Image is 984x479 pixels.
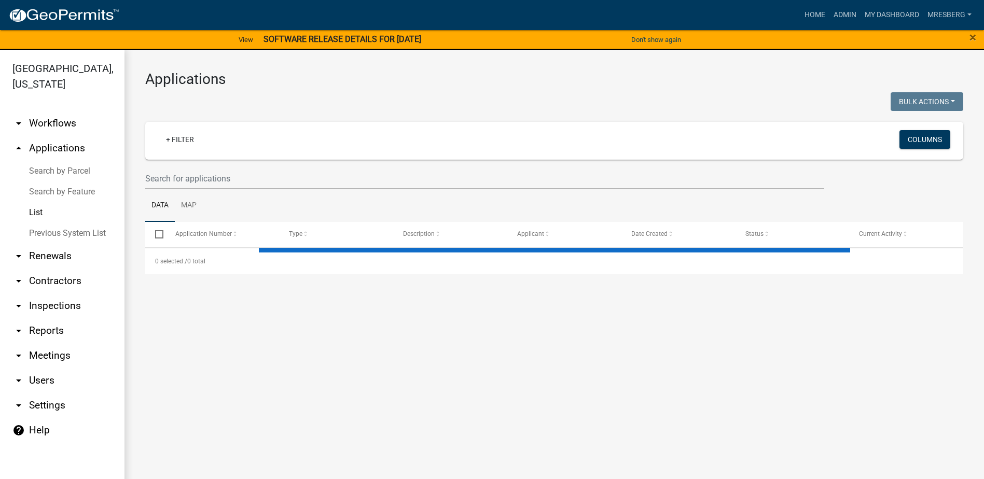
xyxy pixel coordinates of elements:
[175,230,232,237] span: Application Number
[12,349,25,362] i: arrow_drop_down
[403,230,435,237] span: Description
[289,230,302,237] span: Type
[829,5,861,25] a: Admin
[12,117,25,130] i: arrow_drop_down
[923,5,976,25] a: mresberg
[517,230,544,237] span: Applicant
[145,168,824,189] input: Search for applications
[891,92,963,111] button: Bulk Actions
[12,374,25,387] i: arrow_drop_down
[155,258,187,265] span: 0 selected /
[165,222,279,247] datatable-header-cell: Application Number
[145,222,165,247] datatable-header-cell: Select
[145,189,175,222] a: Data
[800,5,829,25] a: Home
[234,31,257,48] a: View
[12,325,25,337] i: arrow_drop_down
[969,31,976,44] button: Close
[627,31,685,48] button: Don't show again
[12,142,25,154] i: arrow_drop_up
[12,250,25,262] i: arrow_drop_down
[264,34,421,44] strong: SOFTWARE RELEASE DETAILS FOR [DATE]
[12,399,25,412] i: arrow_drop_down
[899,130,950,149] button: Columns
[631,230,668,237] span: Date Created
[745,230,764,237] span: Status
[145,71,963,88] h3: Applications
[621,222,736,247] datatable-header-cell: Date Created
[735,222,849,247] datatable-header-cell: Status
[859,230,902,237] span: Current Activity
[12,424,25,436] i: help
[145,248,963,274] div: 0 total
[507,222,621,247] datatable-header-cell: Applicant
[279,222,393,247] datatable-header-cell: Type
[861,5,923,25] a: My Dashboard
[12,300,25,312] i: arrow_drop_down
[969,30,976,45] span: ×
[12,275,25,287] i: arrow_drop_down
[175,189,203,222] a: Map
[393,222,507,247] datatable-header-cell: Description
[158,130,202,149] a: + Filter
[849,222,963,247] datatable-header-cell: Current Activity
